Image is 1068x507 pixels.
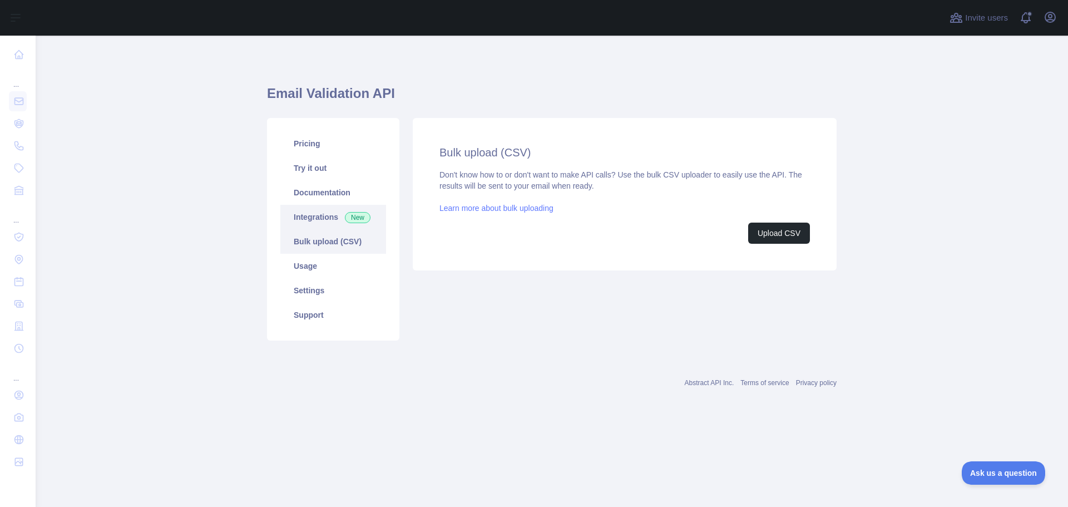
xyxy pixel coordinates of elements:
[685,379,734,387] a: Abstract API Inc.
[280,205,386,229] a: Integrations New
[280,156,386,180] a: Try it out
[962,461,1046,485] iframe: Toggle Customer Support
[439,145,810,160] h2: Bulk upload (CSV)
[439,169,810,244] div: Don't know how to or don't want to make API calls? Use the bulk CSV uploader to easily use the AP...
[9,67,27,89] div: ...
[280,303,386,327] a: Support
[796,379,837,387] a: Privacy policy
[740,379,789,387] a: Terms of service
[280,180,386,205] a: Documentation
[9,361,27,383] div: ...
[280,254,386,278] a: Usage
[280,131,386,156] a: Pricing
[280,229,386,254] a: Bulk upload (CSV)
[280,278,386,303] a: Settings
[965,12,1008,24] span: Invite users
[345,212,370,223] span: New
[267,85,837,111] h1: Email Validation API
[748,223,810,244] button: Upload CSV
[947,9,1010,27] button: Invite users
[439,204,553,213] a: Learn more about bulk uploading
[9,203,27,225] div: ...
